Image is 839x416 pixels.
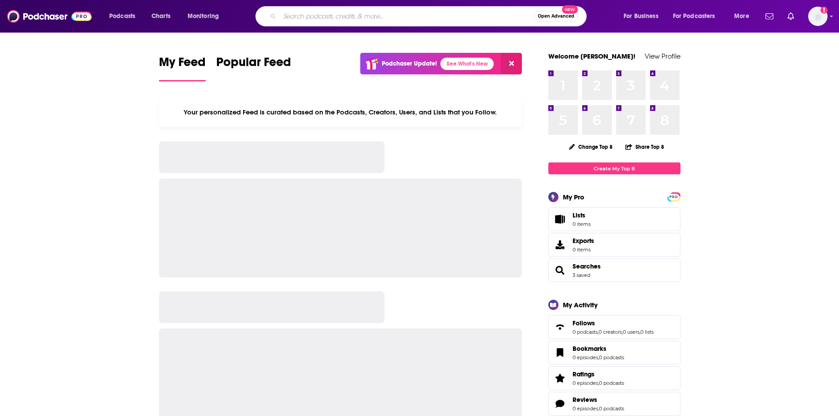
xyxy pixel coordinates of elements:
a: 0 podcasts [599,354,624,361]
a: Create My Top 8 [548,162,680,174]
a: 0 lists [640,329,654,335]
svg: Add a profile image [821,7,828,14]
p: Podchaser Update! [382,60,437,67]
a: 0 episodes [573,354,598,361]
span: Searches [548,258,680,282]
button: Open AdvancedNew [534,11,578,22]
a: Charts [146,9,176,23]
span: Open Advanced [538,14,574,18]
span: Lists [573,211,585,219]
a: Welcome [PERSON_NAME]! [548,52,636,60]
span: , [622,329,623,335]
a: Lists [548,207,680,231]
a: 0 podcasts [599,405,624,412]
a: Follows [551,321,569,333]
div: Your personalized Feed is curated based on the Podcasts, Creators, Users, and Lists that you Follow. [159,97,522,127]
span: Lists [573,211,591,219]
span: , [598,354,599,361]
button: Show profile menu [808,7,828,26]
a: Bookmarks [551,346,569,359]
button: open menu [181,9,230,23]
span: , [598,329,599,335]
span: Reviews [573,396,597,404]
button: open menu [103,9,147,23]
a: Exports [548,233,680,257]
span: , [598,405,599,412]
a: Show notifications dropdown [762,9,777,24]
a: Ratings [573,370,624,378]
span: 0 items [573,247,594,253]
span: Exports [573,237,594,245]
a: 0 creators [599,329,622,335]
span: My Feed [159,55,206,75]
a: PRO [669,193,679,200]
img: Podchaser - Follow, Share and Rate Podcasts [7,8,92,25]
a: 0 podcasts [573,329,598,335]
a: My Feed [159,55,206,81]
a: 0 episodes [573,380,598,386]
span: , [639,329,640,335]
a: 0 episodes [573,405,598,412]
a: Searches [573,262,601,270]
a: Reviews [573,396,624,404]
span: New [562,5,578,14]
span: , [598,380,599,386]
div: Search podcasts, credits, & more... [264,6,595,26]
button: Change Top 8 [564,141,618,152]
span: For Business [624,10,658,22]
a: Reviews [551,398,569,410]
span: Lists [551,213,569,225]
span: Logged in as WesBurdett [808,7,828,26]
div: My Activity [563,301,598,309]
span: Popular Feed [216,55,291,75]
span: 0 items [573,221,591,227]
span: Reviews [548,392,680,416]
div: My Pro [563,193,584,201]
span: Charts [152,10,170,22]
span: Podcasts [109,10,135,22]
span: For Podcasters [673,10,715,22]
span: Ratings [573,370,595,378]
img: User Profile [808,7,828,26]
span: Follows [548,315,680,339]
a: 0 users [623,329,639,335]
a: See What's New [440,58,494,70]
span: Monitoring [188,10,219,22]
button: open menu [667,9,728,23]
button: open menu [617,9,669,23]
a: 3 saved [573,272,590,278]
a: Bookmarks [573,345,624,353]
a: Follows [573,319,654,327]
button: Share Top 8 [625,138,665,155]
input: Search podcasts, credits, & more... [280,9,534,23]
span: Ratings [548,366,680,390]
span: Bookmarks [548,341,680,364]
span: Exports [551,239,569,251]
a: Ratings [551,372,569,384]
span: Follows [573,319,595,327]
a: Show notifications dropdown [784,9,798,24]
a: View Profile [645,52,680,60]
a: Popular Feed [216,55,291,81]
a: 0 podcasts [599,380,624,386]
a: Searches [551,264,569,276]
span: Bookmarks [573,345,606,353]
span: More [734,10,749,22]
span: PRO [669,194,679,200]
button: open menu [728,9,760,23]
